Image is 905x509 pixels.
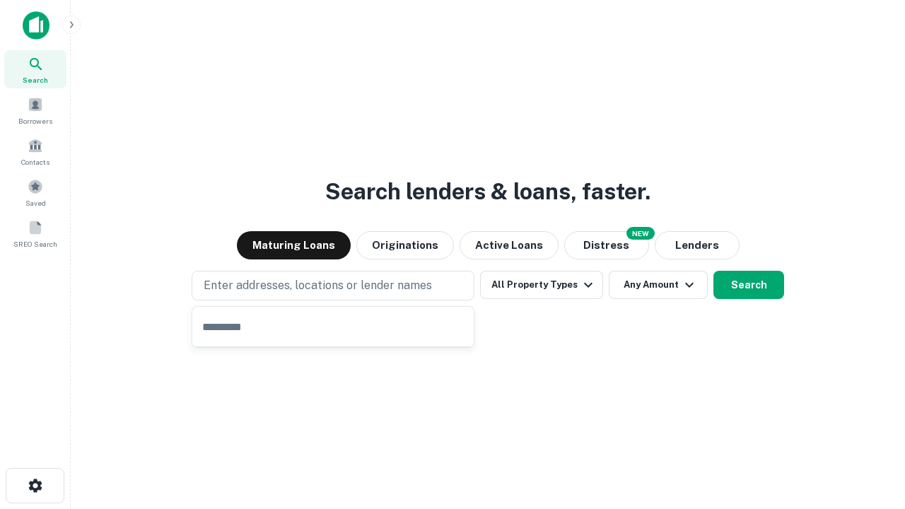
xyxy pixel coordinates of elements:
span: Search [23,74,48,86]
span: SREO Search [13,238,57,250]
iframe: Chat Widget [834,396,905,464]
a: Contacts [4,132,66,170]
div: NEW [626,227,655,240]
a: Search [4,50,66,88]
span: Saved [25,197,46,209]
img: capitalize-icon.png [23,11,49,40]
a: SREO Search [4,214,66,252]
button: All Property Types [480,271,603,299]
button: Any Amount [609,271,708,299]
button: Maturing Loans [237,231,351,259]
button: Lenders [655,231,740,259]
button: Search [713,271,784,299]
span: Contacts [21,156,49,168]
span: Borrowers [18,115,52,127]
button: Originations [356,231,454,259]
button: Active Loans [460,231,559,259]
h3: Search lenders & loans, faster. [325,175,650,209]
a: Saved [4,173,66,211]
button: Search distressed loans with lien and other non-mortgage details. [564,231,649,259]
a: Borrowers [4,91,66,129]
button: Enter addresses, locations or lender names [192,271,474,300]
p: Enter addresses, locations or lender names [204,277,432,294]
